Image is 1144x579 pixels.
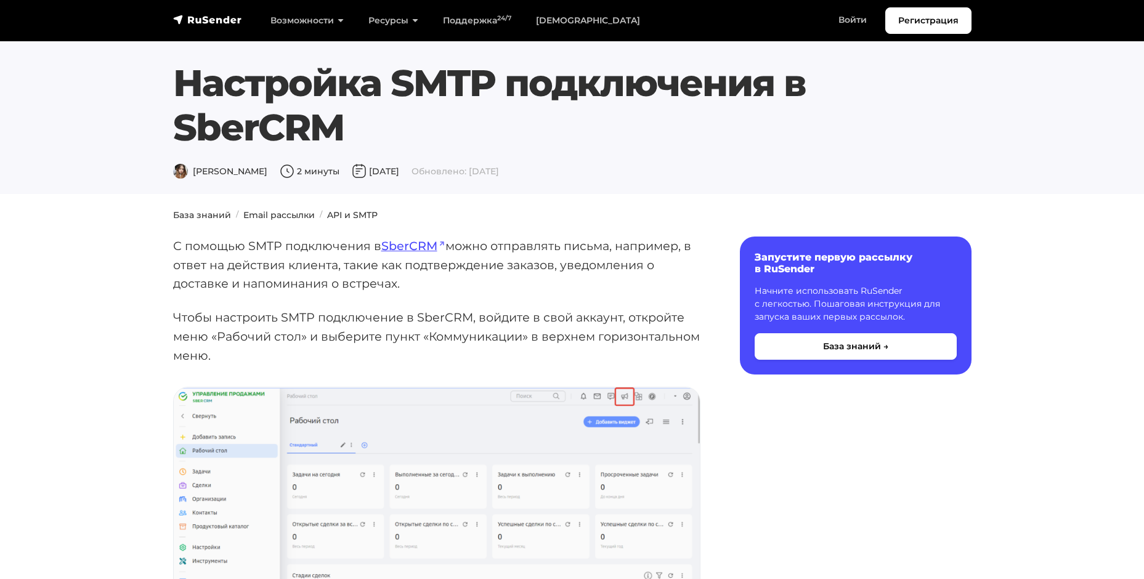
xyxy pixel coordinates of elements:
[258,8,356,33] a: Возможности
[412,166,499,177] span: Обновлено: [DATE]
[280,164,294,179] img: Время чтения
[740,237,972,375] a: Запустите первую рассылку в RuSender Начните использовать RuSender с легкостью. Пошаговая инструк...
[755,333,957,360] button: База знаний →
[173,14,242,26] img: RuSender
[243,209,315,221] a: Email рассылки
[755,251,957,275] h6: Запустите первую рассылку в RuSender
[356,8,431,33] a: Ресурсы
[173,61,972,150] h1: Настройка SMTP подключения в SberCRM
[755,285,957,323] p: Начните использовать RuSender с легкостью. Пошаговая инструкция для запуска ваших первых рассылок.
[173,209,231,221] a: База знаний
[524,8,652,33] a: [DEMOGRAPHIC_DATA]
[173,308,700,365] p: Чтобы настроить SMTP подключение в SberCRM, войдите в свой аккаунт, откройте меню «Рабочий стол» ...
[173,166,267,177] span: [PERSON_NAME]
[352,166,399,177] span: [DATE]
[431,8,524,33] a: Поддержка24/7
[826,7,879,33] a: Войти
[173,237,700,293] p: С помощью SMTP подключения в можно отправлять письма, например, в ответ на действия клиента, таки...
[280,166,339,177] span: 2 минуты
[497,14,511,22] sup: 24/7
[166,209,979,222] nav: breadcrumb
[381,238,445,253] a: SberCRM
[327,209,378,221] a: API и SMTP
[352,164,367,179] img: Дата публикации
[885,7,972,34] a: Регистрация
